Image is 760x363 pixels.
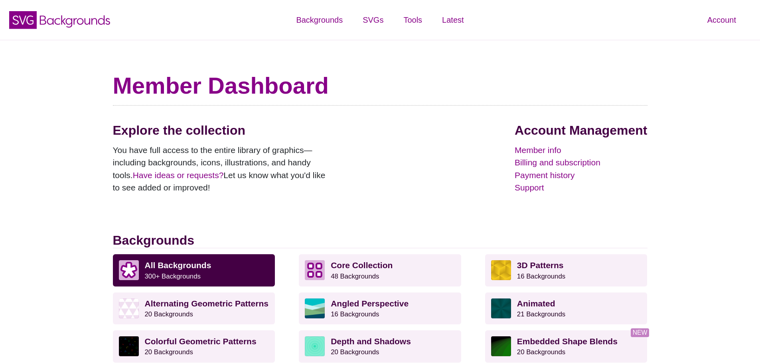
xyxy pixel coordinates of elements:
h2: Account Management [515,123,647,138]
a: Payment history [515,169,647,182]
h1: Member Dashboard [113,72,647,100]
a: Account [697,8,746,32]
small: 20 Backgrounds [145,310,193,318]
a: Core Collection 48 Backgrounds [299,254,461,286]
img: green rave light effect animated background [491,298,511,318]
a: Depth and Shadows20 Backgrounds [299,330,461,362]
a: Latest [432,8,474,32]
a: Support [515,181,647,194]
h2: Explore the collection [113,123,332,138]
a: Animated21 Backgrounds [485,292,647,324]
a: Member info [515,144,647,157]
strong: 3D Patterns [517,261,564,270]
a: Backgrounds [286,8,353,32]
a: Tools [393,8,432,32]
strong: Animated [517,299,555,308]
h2: Backgrounds [113,233,647,248]
small: 20 Backgrounds [331,348,379,356]
small: 16 Backgrounds [517,273,565,280]
a: SVGs [353,8,393,32]
small: 16 Backgrounds [331,310,379,318]
strong: Embedded Shape Blends [517,337,618,346]
a: Alternating Geometric Patterns20 Backgrounds [113,292,275,324]
strong: Depth and Shadows [331,337,411,346]
img: light purple and white alternating triangle pattern [119,298,139,318]
a: All Backgrounds 300+ Backgrounds [113,254,275,286]
strong: Core Collection [331,261,393,270]
strong: Angled Perspective [331,299,409,308]
small: 300+ Backgrounds [145,273,201,280]
a: Billing and subscription [515,156,647,169]
img: a rainbow pattern of outlined geometric shapes [119,336,139,356]
a: Embedded Shape Blends20 Backgrounds [485,330,647,362]
a: 3D Patterns16 Backgrounds [485,254,647,286]
img: green to black rings rippling away from corner [491,336,511,356]
a: Have ideas or requests? [133,171,224,180]
strong: Colorful Geometric Patterns [145,337,257,346]
a: Colorful Geometric Patterns20 Backgrounds [113,330,275,362]
p: You have full access to the entire library of graphics—including backgrounds, icons, illustration... [113,144,332,194]
small: 21 Backgrounds [517,310,565,318]
small: 20 Backgrounds [517,348,565,356]
img: green layered rings within rings [305,336,325,356]
strong: All Backgrounds [145,261,211,270]
img: abstract landscape with sky mountains and water [305,298,325,318]
img: fancy golden cube pattern [491,260,511,280]
small: 48 Backgrounds [331,273,379,280]
small: 20 Backgrounds [145,348,193,356]
strong: Alternating Geometric Patterns [145,299,268,308]
a: Angled Perspective16 Backgrounds [299,292,461,324]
